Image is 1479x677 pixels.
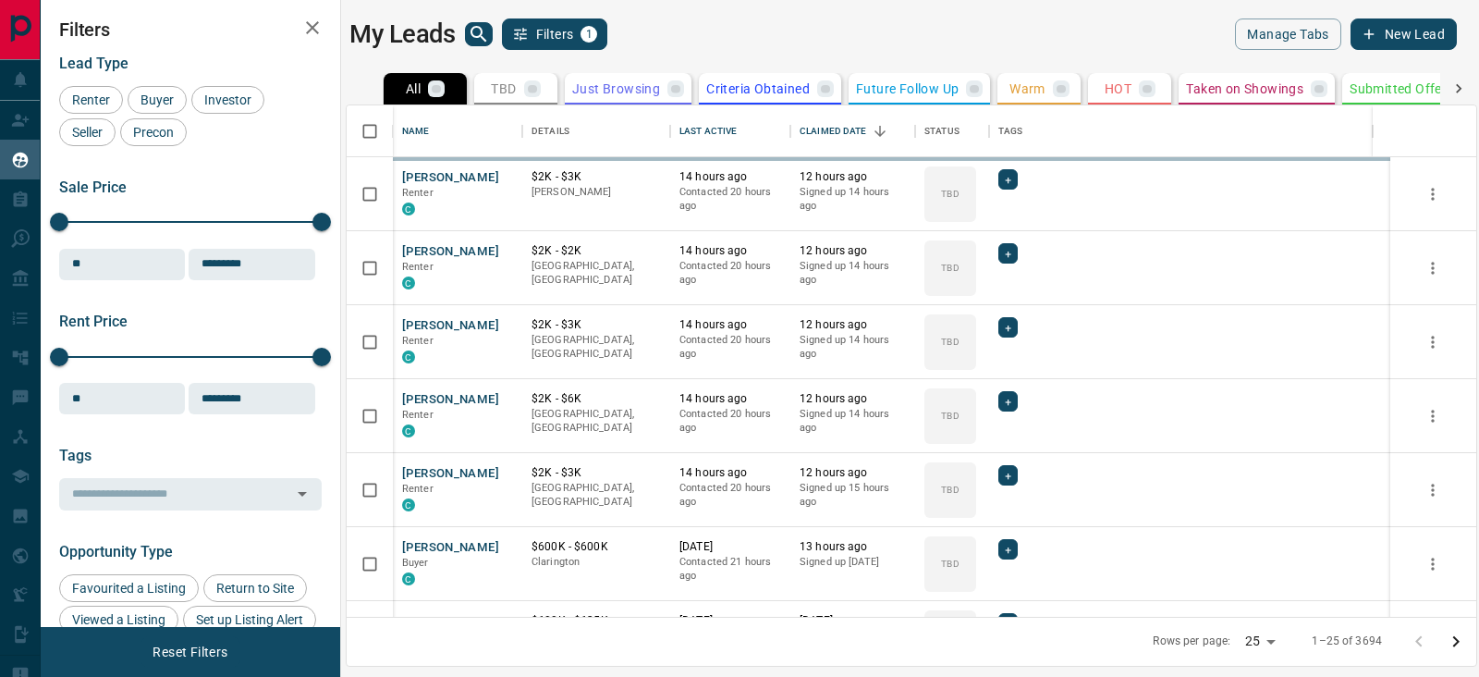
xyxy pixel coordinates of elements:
[679,185,781,214] p: Contacted 20 hours ago
[679,539,781,555] p: [DATE]
[800,481,906,510] p: Signed up 15 hours ago
[532,555,661,570] p: Clarington
[989,105,1373,157] div: Tags
[856,82,959,95] p: Future Follow Up
[998,391,1018,412] div: +
[532,169,661,185] p: $2K - $3K
[679,407,781,436] p: Contacted 20 hours ago
[1312,634,1382,649] p: 1–25 of 3694
[402,187,434,199] span: Renter
[679,243,781,259] p: 14 hours ago
[402,351,415,363] div: condos.ca
[998,317,1018,338] div: +
[532,539,661,555] p: $600K - $600K
[349,19,456,49] h1: My Leads
[402,277,415,289] div: condos.ca
[941,187,959,201] p: TBD
[210,581,300,596] span: Return to Site
[1005,318,1011,337] span: +
[941,557,959,571] p: TBD
[128,86,187,114] div: Buyer
[1350,82,1447,95] p: Submitted Offer
[532,407,661,436] p: [GEOGRAPHIC_DATA], [GEOGRAPHIC_DATA]
[1235,18,1340,50] button: Manage Tabs
[402,335,434,347] span: Renter
[402,557,429,569] span: Buyer
[502,18,608,50] button: Filters1
[491,82,516,95] p: TBD
[59,118,116,146] div: Seller
[1005,244,1011,263] span: +
[66,92,116,107] span: Renter
[1005,540,1011,559] span: +
[924,105,960,157] div: Status
[941,483,959,497] p: TBD
[402,169,499,187] button: [PERSON_NAME]
[532,105,569,157] div: Details
[532,613,661,629] p: $600K - $635K
[402,613,419,631] button: E E
[59,18,322,41] h2: Filters
[679,169,781,185] p: 14 hours ago
[402,425,415,437] div: condos.ca
[800,539,906,555] p: 13 hours ago
[1005,614,1011,633] span: +
[800,613,906,629] p: [DATE]
[679,105,737,157] div: Last Active
[66,125,109,140] span: Seller
[402,261,434,273] span: Renter
[679,465,781,481] p: 14 hours ago
[1419,402,1447,430] button: more
[1105,82,1131,95] p: HOT
[941,409,959,423] p: TBD
[998,613,1018,634] div: +
[402,572,415,585] div: condos.ca
[532,185,661,200] p: [PERSON_NAME]
[402,105,430,157] div: Name
[679,555,781,584] p: Contacted 21 hours ago
[402,499,415,511] div: condos.ca
[59,574,199,602] div: Favourited a Listing
[66,612,172,627] span: Viewed a Listing
[393,105,522,157] div: Name
[532,259,661,288] p: [GEOGRAPHIC_DATA], [GEOGRAPHIC_DATA]
[402,203,415,215] div: condos.ca
[800,407,906,436] p: Signed up 14 hours ago
[800,259,906,288] p: Signed up 14 hours ago
[1419,328,1447,356] button: more
[1186,82,1303,95] p: Taken on Showings
[59,606,178,634] div: Viewed a Listing
[198,92,258,107] span: Investor
[800,333,906,362] p: Signed up 14 hours ago
[998,539,1018,560] div: +
[800,555,906,570] p: Signed up [DATE]
[679,613,781,629] p: [DATE]
[790,105,915,157] div: Claimed Date
[915,105,989,157] div: Status
[59,86,123,114] div: Renter
[191,86,264,114] div: Investor
[59,447,92,464] span: Tags
[800,105,867,157] div: Claimed Date
[127,125,180,140] span: Precon
[679,259,781,288] p: Contacted 20 hours ago
[998,465,1018,486] div: +
[59,313,128,330] span: Rent Price
[402,391,499,409] button: [PERSON_NAME]
[59,178,127,196] span: Sale Price
[706,82,810,95] p: Criteria Obtained
[800,317,906,333] p: 12 hours ago
[998,243,1018,264] div: +
[189,612,310,627] span: Set up Listing Alert
[998,105,1023,157] div: Tags
[800,185,906,214] p: Signed up 14 hours ago
[800,243,906,259] p: 12 hours ago
[1419,254,1447,282] button: more
[1009,82,1045,95] p: Warm
[532,317,661,333] p: $2K - $3K
[582,28,595,41] span: 1
[402,483,434,495] span: Renter
[402,317,499,335] button: [PERSON_NAME]
[1238,628,1282,655] div: 25
[1351,18,1457,50] button: New Lead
